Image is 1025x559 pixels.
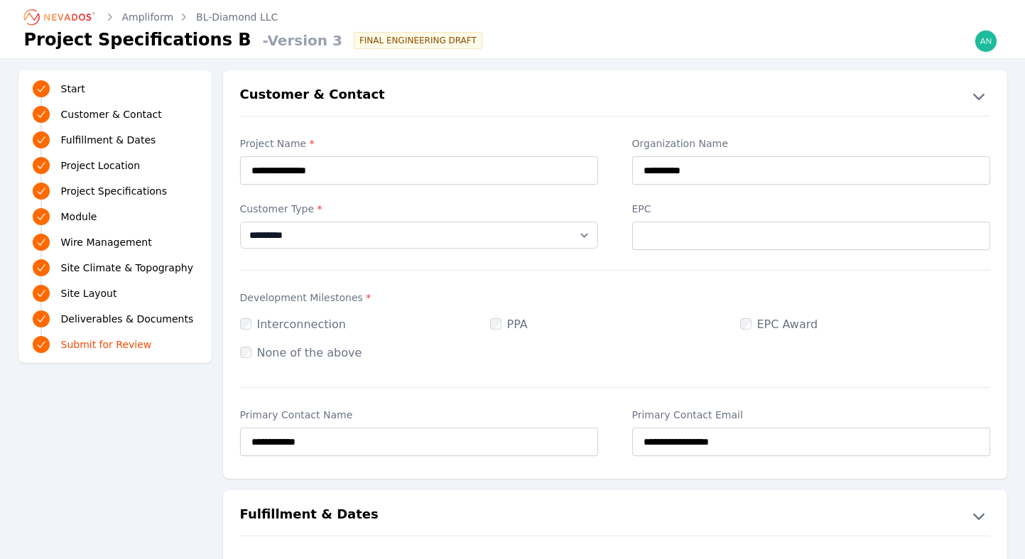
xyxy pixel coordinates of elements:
[240,202,598,216] label: Customer Type
[61,286,117,300] span: Site Layout
[632,202,990,216] label: EPC
[740,318,818,331] label: EPC Award
[61,133,156,147] span: Fulfillment & Dates
[240,504,379,527] h2: Fulfillment & Dates
[240,136,598,151] label: Project Name
[354,32,482,49] div: FINAL ENGINEERING DRAFT
[240,318,251,330] input: Interconnection
[632,136,990,151] label: Organization Name
[61,235,152,249] span: Wire Management
[240,346,362,359] label: None of the above
[61,210,97,224] span: Module
[24,6,278,28] nav: Breadcrumb
[61,261,193,275] span: Site Climate & Topography
[490,318,501,330] input: PPA
[196,10,278,24] a: BL-Diamond LLC
[61,312,194,326] span: Deliverables & Documents
[61,107,162,121] span: Customer & Contact
[240,85,385,107] h2: Customer & Contact
[740,318,752,330] input: EPC Award
[257,31,342,50] span: - Version 3
[240,408,598,422] label: Primary Contact Name
[61,337,152,352] span: Submit for Review
[223,85,1007,107] button: Customer & Contact
[632,408,990,422] label: Primary Contact Email
[61,158,141,173] span: Project Location
[24,28,251,51] h1: Project Specifications B
[490,318,528,331] label: PPA
[61,184,168,198] span: Project Specifications
[240,347,251,358] input: None of the above
[240,291,990,305] label: Development Milestones
[223,504,1007,527] button: Fulfillment & Dates
[61,82,85,96] span: Start
[975,30,997,53] img: andrew@nevados.solar
[240,318,346,331] label: Interconnection
[122,10,174,24] a: Ampliform
[33,79,197,354] nav: Progress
